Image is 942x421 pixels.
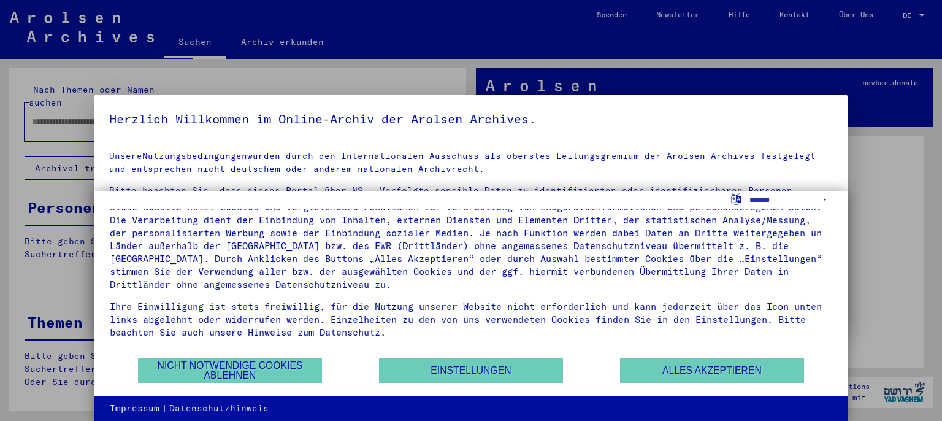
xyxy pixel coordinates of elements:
a: Datenschutzhinweis [169,403,269,415]
p: Unsere wurden durch den Internationalen Ausschuss als oberstes Leitungsgremium der Arolsen Archiv... [109,150,833,176]
label: Sprache auswählen [730,193,743,204]
div: Diese Website nutzt Cookies und vergleichbare Funktionen zur Verarbeitung von Endgeräteinformatio... [110,201,833,291]
div: Ihre Einwilligung ist stets freiwillig, für die Nutzung unserer Website nicht erforderlich und ka... [110,300,833,339]
h5: Herzlich Willkommen im Online-Archiv der Arolsen Archives. [109,109,833,129]
button: Einstellungen [379,358,563,383]
select: Sprache auswählen [749,191,833,209]
a: Nutzungsbedingungen [142,150,247,161]
a: Impressum [110,403,159,415]
button: Nicht notwendige Cookies ablehnen [138,358,322,383]
p: Bitte beachten Sie, dass dieses Portal über NS - Verfolgte sensible Daten zu identifizierten oder... [109,184,833,249]
button: Alles akzeptieren [620,358,804,383]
